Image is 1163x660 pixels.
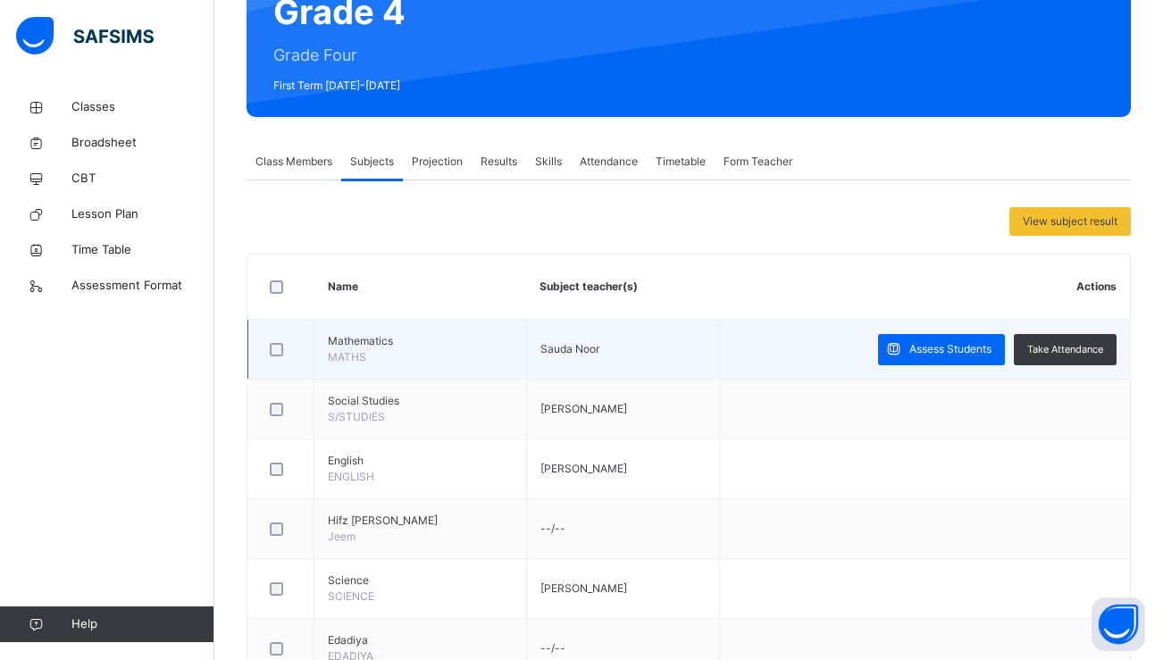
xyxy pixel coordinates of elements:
[724,154,792,170] span: Form Teacher
[526,255,719,320] th: Subject teacher(s)
[535,154,562,170] span: Skills
[526,499,719,559] td: --/--
[328,589,374,603] span: SCIENCE
[350,154,394,170] span: Subjects
[540,462,627,475] span: [PERSON_NAME]
[540,342,599,355] span: Sauda Noor
[580,154,638,170] span: Attendance
[71,170,214,188] span: CBT
[16,17,154,54] img: safsims
[328,393,513,409] span: Social Studies
[314,255,527,320] th: Name
[1023,213,1117,230] span: View subject result
[328,453,513,469] span: English
[71,205,214,223] span: Lesson Plan
[328,350,366,363] span: MATHS
[328,632,513,648] span: Edadiya
[71,241,214,259] span: Time Table
[481,154,517,170] span: Results
[656,154,706,170] span: Timetable
[1092,597,1145,651] button: Open asap
[71,98,214,116] span: Classes
[328,410,385,423] span: S/STUDIES
[540,581,627,595] span: [PERSON_NAME]
[328,572,513,589] span: Science
[71,134,214,152] span: Broadsheet
[328,513,513,529] span: Hifz [PERSON_NAME]
[328,530,356,543] span: Jeem
[720,255,1130,320] th: Actions
[328,470,374,483] span: ENGLISH
[1027,342,1103,357] span: Take Attendance
[412,154,463,170] span: Projection
[909,341,991,357] span: Assess Students
[71,277,214,295] span: Assessment Format
[540,402,627,415] span: [PERSON_NAME]
[255,154,332,170] span: Class Members
[328,333,513,349] span: Mathematics
[71,615,213,633] span: Help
